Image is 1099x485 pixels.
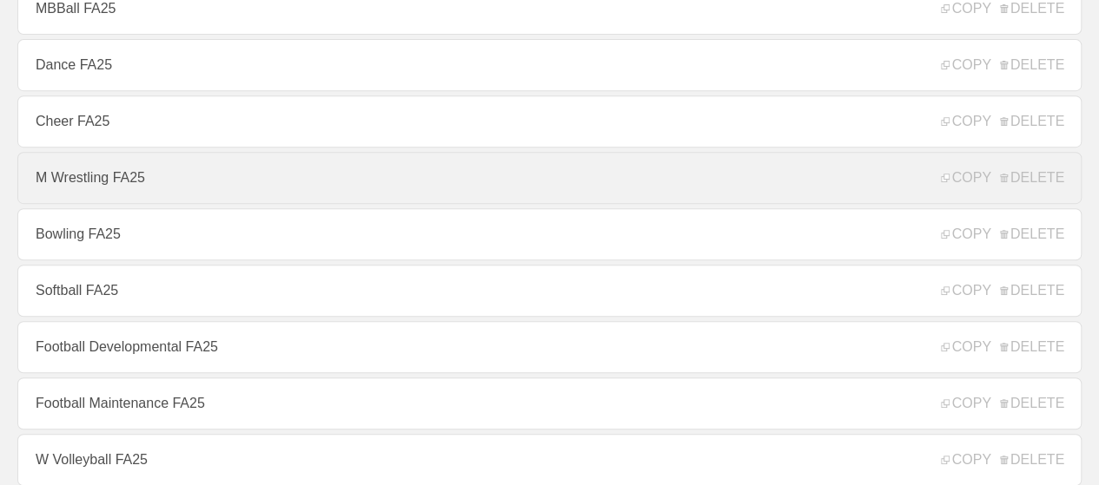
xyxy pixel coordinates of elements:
[17,39,1082,91] a: Dance FA25
[1000,170,1064,186] span: DELETE
[941,57,990,73] span: COPY
[1000,339,1064,355] span: DELETE
[941,283,990,298] span: COPY
[17,152,1082,204] a: M Wrestling FA25
[1000,1,1064,16] span: DELETE
[1000,452,1064,468] span: DELETE
[17,208,1082,260] a: Bowling FA25
[941,452,990,468] span: COPY
[1000,283,1064,298] span: DELETE
[1000,226,1064,242] span: DELETE
[941,226,990,242] span: COPY
[17,321,1082,373] a: Football Developmental FA25
[941,170,990,186] span: COPY
[941,339,990,355] span: COPY
[17,95,1082,147] a: Cheer FA25
[17,377,1082,429] a: Football Maintenance FA25
[1000,57,1064,73] span: DELETE
[17,265,1082,317] a: Softball FA25
[1000,114,1064,129] span: DELETE
[1012,402,1099,485] iframe: Chat Widget
[941,1,990,16] span: COPY
[941,396,990,411] span: COPY
[941,114,990,129] span: COPY
[1000,396,1064,411] span: DELETE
